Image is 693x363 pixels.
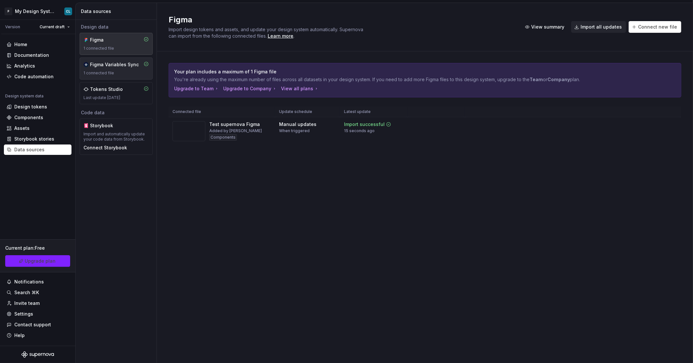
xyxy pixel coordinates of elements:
[344,121,385,128] div: Import successful
[14,114,43,121] div: Components
[83,95,149,100] div: Last update [DATE]
[80,109,153,116] div: Code data
[14,279,44,285] div: Notifications
[80,82,153,104] a: Tokens StudioLast update [DATE]
[83,144,127,151] button: Connect Storybook
[90,122,121,129] div: Storybook
[174,76,630,83] p: You're already using the maximum number of files across all datasets in your design system. If yo...
[25,258,56,264] span: Upgrade plan
[37,22,73,31] button: Current draft
[279,128,310,133] div: When triggered
[14,311,33,317] div: Settings
[14,136,54,142] div: Storybook stories
[4,71,71,82] a: Code automation
[80,119,153,155] a: StorybookImport and automatically update your code data from Storybook.Connect Storybook
[268,33,293,39] a: Learn more
[4,50,71,60] a: Documentation
[14,300,40,307] div: Invite team
[209,121,260,128] div: Test supernova Figma
[80,33,153,55] a: Figma1 connected file
[169,106,275,117] th: Connected file
[90,61,139,68] div: Figma Variables Sync
[344,128,375,133] div: 15 seconds ago
[281,85,319,92] button: View all plans
[90,37,121,43] div: Figma
[66,9,71,14] div: CL
[4,39,71,50] a: Home
[15,8,57,15] div: My Design System
[4,309,71,319] a: Settings
[5,94,44,99] div: Design system data
[4,298,71,308] a: Invite team
[4,277,71,287] button: Notifications
[174,85,219,92] button: Upgrade to Team
[1,4,74,18] button: PMy Design SystemCL
[4,319,71,330] button: Contact support
[4,112,71,123] a: Components
[571,21,626,33] button: Import all updates
[5,24,20,30] div: Version
[5,7,12,15] div: P
[21,351,54,358] svg: Supernova Logo
[80,24,153,30] div: Design data
[531,24,564,30] span: View summary
[169,27,365,39] span: Import design tokens and assets, and update your design system automatically. Supernova can impor...
[340,106,408,117] th: Latest update
[4,61,71,71] a: Analytics
[14,52,49,58] div: Documentation
[14,73,54,80] div: Code automation
[14,289,39,296] div: Search ⌘K
[4,123,71,133] a: Assets
[279,121,316,128] div: Manual updates
[83,70,149,76] div: 1 connected file
[4,102,71,112] a: Design tokens
[14,41,27,48] div: Home
[174,69,630,75] p: Your plan includes a maximum of 1 Figma file
[83,131,149,142] div: Import and automatically update your code data from Storybook.
[14,104,47,110] div: Design tokens
[530,77,543,82] b: Team
[81,8,154,15] div: Data sources
[4,287,71,298] button: Search ⌘K
[629,21,681,33] button: Connect new file
[83,46,149,51] div: 1 connected file
[4,330,71,341] button: Help
[14,63,35,69] div: Analytics
[522,21,569,33] button: View summary
[5,245,70,251] div: Current plan : Free
[638,24,677,30] span: Connect new file
[90,86,123,93] div: Tokens Studio
[5,255,70,267] a: Upgrade plan
[275,106,340,117] th: Update schedule
[40,24,65,30] span: Current draft
[547,77,570,82] b: Company
[4,144,71,155] a: Data sources
[581,24,622,30] span: Import all updates
[209,128,262,133] div: Added by [PERSON_NAME]
[223,85,277,92] button: Upgrade to Company
[267,34,294,39] span: .
[14,332,25,339] div: Help
[14,321,51,328] div: Contact support
[169,15,514,25] h2: Figma
[209,134,237,141] div: Components
[80,57,153,80] a: Figma Variables Sync1 connected file
[14,146,45,153] div: Data sources
[14,125,30,131] div: Assets
[4,134,71,144] a: Storybook stories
